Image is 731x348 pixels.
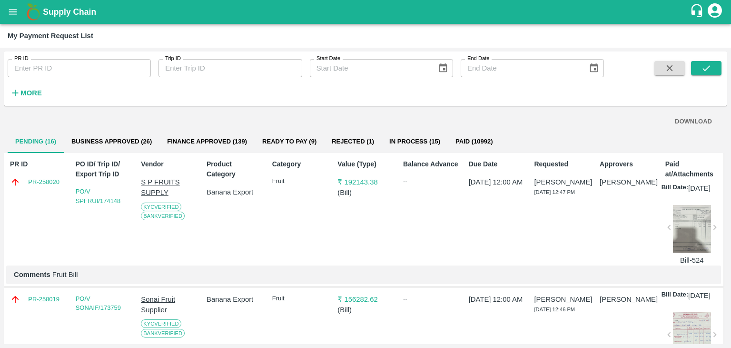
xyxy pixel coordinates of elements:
a: PO/V SPFRUI/174148 [76,188,121,205]
button: Ready To Pay (9) [255,130,324,153]
button: DOWNLOAD [671,113,716,130]
button: Paid (10992) [448,130,501,153]
input: Start Date [310,59,430,77]
span: [DATE] 12:46 PM [534,307,575,312]
p: ( Bill ) [337,187,393,198]
p: [PERSON_NAME] [534,177,590,187]
div: -- [403,294,459,304]
input: Enter PR ID [8,59,151,77]
p: Balance Advance [403,159,459,169]
p: Paid at/Attachments [665,159,721,179]
p: Value (Type) [337,159,393,169]
input: Enter Trip ID [158,59,302,77]
p: [PERSON_NAME] [534,294,590,305]
button: Business Approved (26) [64,130,159,153]
button: More [8,85,44,101]
button: Finance Approved (139) [159,130,255,153]
button: In Process (15) [382,130,448,153]
label: End Date [467,55,489,62]
b: Comments [14,271,50,278]
p: Vendor [141,159,197,169]
p: Banana Export [207,187,262,197]
p: Banana Export [207,294,262,305]
a: PO/V SONAIF/173759 [76,295,121,312]
p: [DATE] [688,183,711,194]
p: PR ID [10,159,66,169]
p: ( Bill ) [337,305,393,315]
p: [DATE] 12:00 AM [469,294,524,305]
p: Bill Date: [662,290,688,301]
label: Trip ID [165,55,181,62]
button: open drawer [2,1,24,23]
p: Bill Date: [662,183,688,194]
p: Requested [534,159,590,169]
p: Fruit [272,177,328,186]
p: [DATE] 12:00 AM [469,177,524,187]
p: Category [272,159,328,169]
button: Rejected (1) [324,130,382,153]
span: Bank Verified [141,212,185,220]
p: [PERSON_NAME] [600,294,655,305]
span: KYC Verified [141,203,181,211]
label: PR ID [14,55,29,62]
b: Supply Chain [43,7,96,17]
a: Supply Chain [43,5,690,19]
input: End Date [461,59,581,77]
p: Sonai Fruit Supplier [141,294,197,316]
p: PO ID/ Trip ID/ Export Trip ID [76,159,131,179]
p: Due Date [469,159,524,169]
p: ₹ 192143.38 [337,177,393,187]
p: [DATE] [688,290,711,301]
p: Product Category [207,159,262,179]
div: -- [403,177,459,186]
p: Fruit [272,294,328,303]
p: Fruit Bill [14,269,713,280]
strong: More [20,89,42,97]
p: Bill-524 [673,255,711,266]
p: ₹ 156282.62 [337,294,393,305]
label: Start Date [316,55,340,62]
a: PR-258019 [28,295,59,304]
span: Bank Verified [141,329,185,338]
span: [DATE] 12:47 PM [534,189,575,195]
p: Approvers [600,159,655,169]
a: PR-258020 [28,177,59,187]
div: customer-support [690,3,706,20]
button: Pending (16) [8,130,64,153]
button: Choose date [434,59,452,77]
div: account of current user [706,2,723,22]
p: S P FRUITS SUPPLY [141,177,197,198]
button: Choose date [585,59,603,77]
img: logo [24,2,43,21]
p: [PERSON_NAME] [600,177,655,187]
div: My Payment Request List [8,30,93,42]
span: KYC Verified [141,319,181,328]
